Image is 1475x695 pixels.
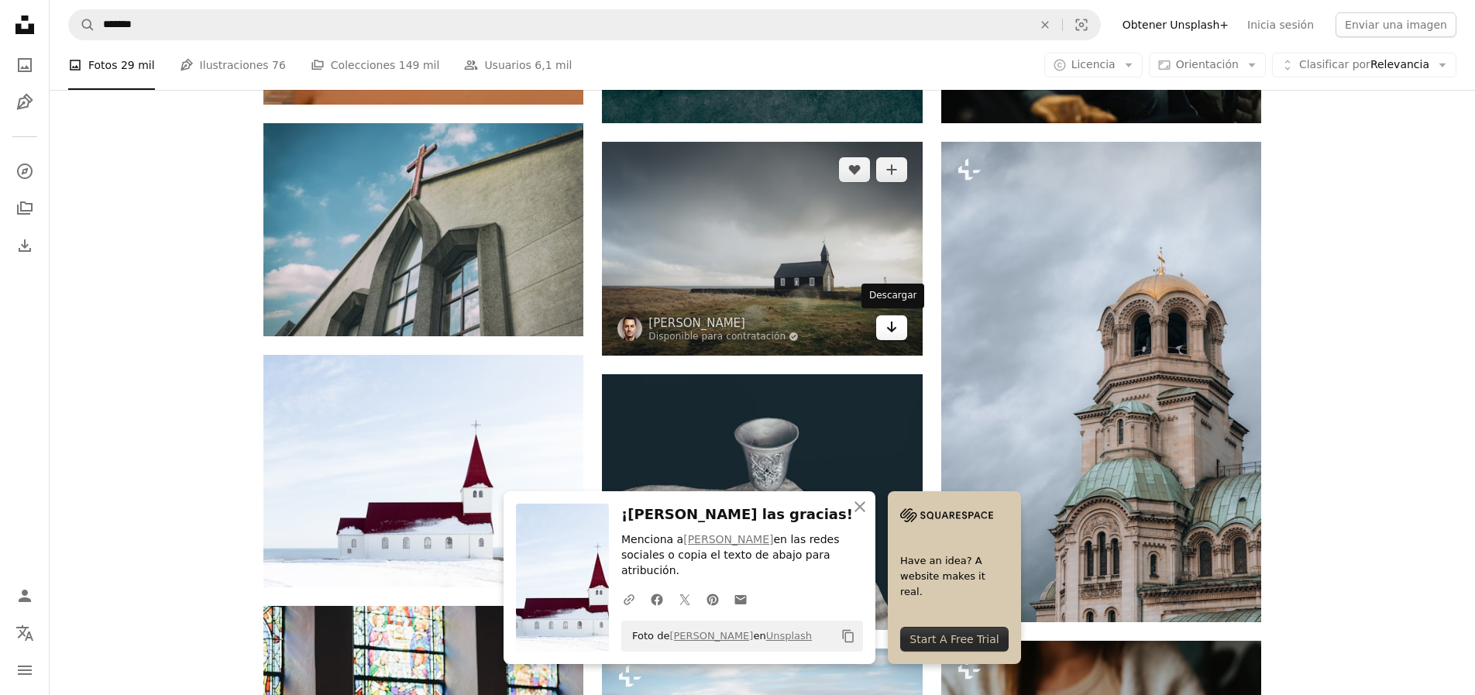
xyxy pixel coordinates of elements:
[263,355,583,587] img: Catedral de hormigón blanco y rojo
[399,57,440,74] span: 149 mil
[1028,10,1062,40] button: Borrar
[9,156,40,187] a: Explorar
[766,630,812,642] a: Unsplash
[1071,58,1116,71] span: Licencia
[648,315,799,331] a: [PERSON_NAME]
[624,624,812,649] span: Foto de en
[1113,12,1238,37] a: Obtener Unsplash+
[263,123,583,336] img: Iglesia de hormigón gris
[621,532,863,579] p: Menciona a en las redes sociales o copia el texto de abajo para atribución.
[272,57,286,74] span: 76
[602,241,922,255] a: Iglesia rodeada de césped
[621,504,863,526] h3: ¡[PERSON_NAME] las gracias!
[1063,10,1100,40] button: Búsqueda visual
[900,553,1009,600] span: Have an idea? A website makes it real.
[311,40,440,90] a: Colecciones 149 mil
[180,40,286,90] a: Ilustraciones 76
[1336,12,1456,37] button: Enviar una imagen
[69,10,95,40] button: Buscar en Unsplash
[535,57,572,74] span: 6,1 mil
[68,9,1101,40] form: Encuentra imágenes en todo el sitio
[9,655,40,686] button: Menú
[669,630,753,642] a: [PERSON_NAME]
[648,331,799,343] a: Disponible para contratación
[263,463,583,477] a: Catedral de hormigón blanco y rojo
[699,583,727,614] a: Comparte en Pinterest
[9,9,40,43] a: Inicio — Unsplash
[941,375,1261,389] a: Un edificio muy alto con un reloj en su lado
[9,230,40,261] a: Historial de descargas
[263,222,583,236] a: Iglesia de hormigón gris
[876,157,907,182] button: Añade a la colección
[671,583,699,614] a: Comparte en Twitter
[861,284,924,308] div: Descargar
[602,142,922,355] img: Iglesia rodeada de césped
[617,316,642,341] img: Ve al perfil de John Cafazza
[9,618,40,649] button: Idioma
[900,627,1009,652] div: Start A Free Trial
[1272,53,1456,77] button: Clasificar porRelevancia
[1238,12,1323,37] a: Inicia sesión
[643,583,671,614] a: Comparte en Facebook
[464,40,572,90] a: Usuarios 6,1 mil
[727,583,755,614] a: Comparte por correo electrónico
[9,50,40,81] a: Fotos
[1149,53,1266,77] button: Orientación
[941,142,1261,622] img: Un edificio muy alto con un reloj en su lado
[9,193,40,224] a: Colecciones
[839,157,870,182] button: Me gusta
[1176,58,1239,71] span: Orientación
[900,504,993,527] img: file-1705255347840-230a6ab5bca9image
[876,315,907,340] a: Descargar
[1299,58,1370,71] span: Clasificar por
[683,533,773,545] a: [PERSON_NAME]
[835,623,861,649] button: Copiar al portapapeles
[1044,53,1143,77] button: Licencia
[9,580,40,611] a: Iniciar sesión / Registrarse
[1299,57,1429,73] span: Relevancia
[9,87,40,118] a: Ilustraciones
[602,374,922,631] img: rebanada de pan al lado de la copa
[888,491,1021,664] a: Have an idea? A website makes it real.Start A Free Trial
